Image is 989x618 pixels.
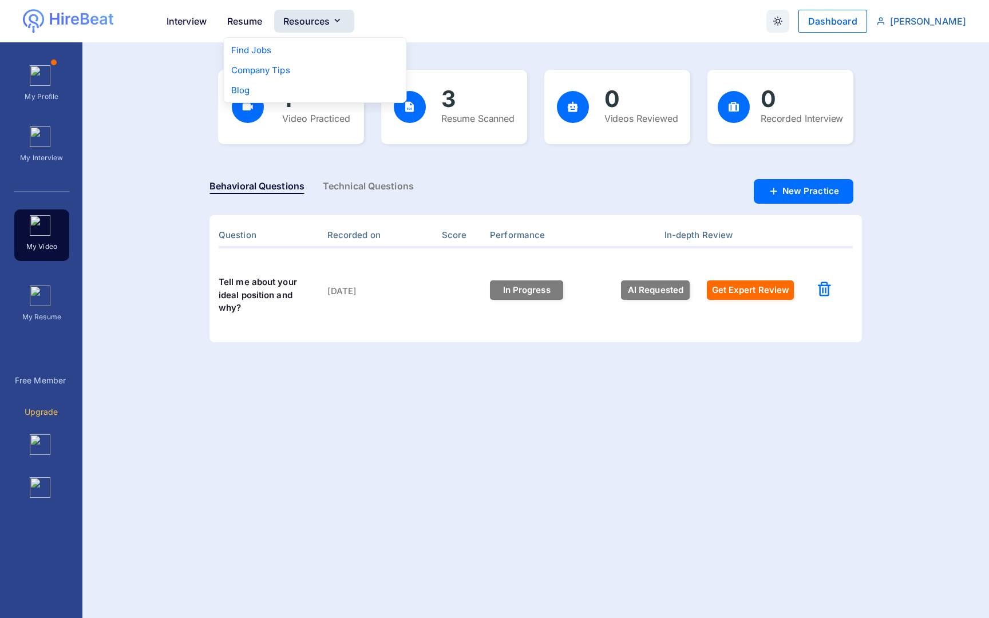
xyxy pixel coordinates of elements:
p: Videos Reviewed [604,111,678,126]
button: My Resume [14,280,69,331]
span: Tell me about your ideal position and why? [219,276,297,313]
button: Dark Mode [766,10,789,33]
img: bx-briefcase-non.png [30,126,50,147]
div: [DATE] [319,276,428,315]
img: logo [49,9,115,30]
button: In Progress [490,280,563,300]
span: 3 [441,85,456,113]
p: Resume Scanned [441,111,515,126]
p: My Video [15,236,69,253]
img: bx-help-circle.png [30,477,50,498]
button: [PERSON_NAME] [876,15,966,27]
a: 3Resume Scanned [381,70,527,144]
img: bx-file-non.png [30,286,50,306]
button: AI Requested [621,280,690,300]
div: Question [210,229,319,242]
button: Resources [274,10,354,33]
a: Blog [231,82,399,98]
button: New Practice [754,179,853,204]
p: Video Practiced [282,111,350,126]
span: 0 [604,85,620,113]
p: Free Member [15,373,66,387]
button: Technical Questions [323,179,414,193]
button: Get Expert Review [707,280,794,300]
a: Company Tips [231,62,399,78]
a: Upgrade [14,405,69,419]
button: Behavioral Questions [209,179,304,194]
p: My Interview [15,147,69,164]
p: My Resume [15,306,69,323]
a: 0Videos Reviewed [544,70,690,144]
button: My Profile [14,60,69,111]
div: Recorded on [319,229,428,242]
img: bx-slideshow-select.png [30,215,50,236]
span: 0 [761,85,776,113]
img: bxs-user-circle-non.png [30,65,50,86]
div: In-depth Review [590,229,807,242]
a: logologo [23,9,155,33]
img: logo [23,9,44,33]
button: Interview [157,10,216,33]
a: 1Video Practiced [218,70,364,144]
button: Resume [218,10,272,33]
a: 0Recorded Interview [707,70,853,144]
button: Dashboard [798,10,867,33]
p: Recorded Interview [761,111,844,126]
p: My Profile [15,86,69,103]
div: Performance [481,229,590,242]
img: bx-cog-non.png [30,434,50,455]
button: My Interview [14,121,69,173]
a: Find Jobs [231,42,399,58]
div: Score [427,229,481,242]
button: My Video [14,209,69,261]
